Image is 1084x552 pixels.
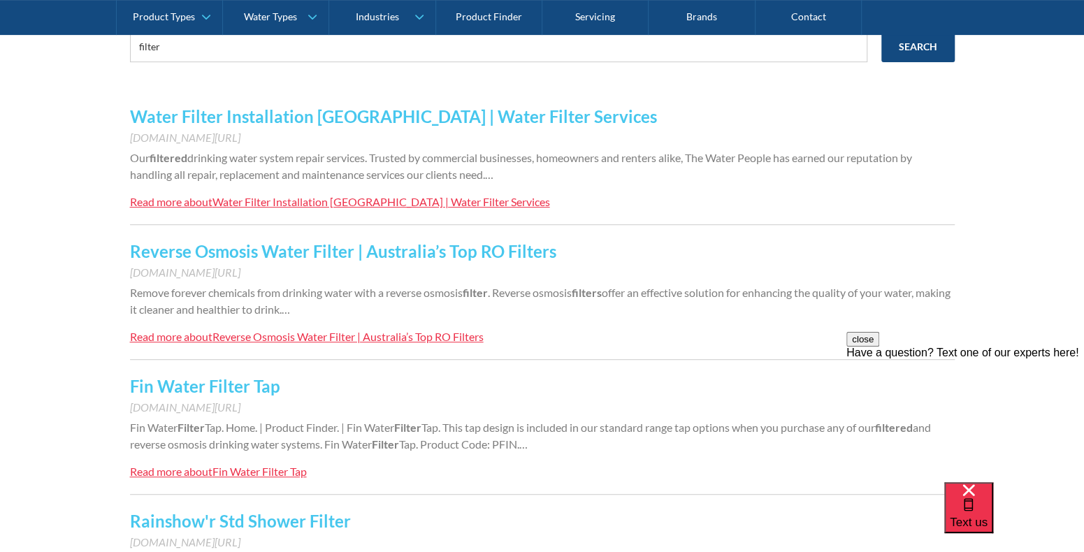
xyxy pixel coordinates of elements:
span: … [485,168,493,181]
a: Rainshow'r Std Shower Filter [130,511,351,531]
span: offer an effective solution for enhancing the quality of your water, making it cleaner and health... [130,286,951,316]
a: Reverse Osmosis Water Filter | Australia’s Top RO Filters [130,241,556,261]
span: . Reverse osmosis [488,286,572,299]
div: Read more about [130,195,212,208]
div: Read more about [130,330,212,343]
span: and reverse osmosis drinking water systems. Fin Water [130,421,931,451]
iframe: podium webchat widget prompt [846,332,1084,500]
strong: filtered [150,151,187,164]
span: Our [130,151,150,164]
div: Read more about [130,465,212,478]
div: Fin Water Filter Tap [212,465,307,478]
a: Read more aboutWater Filter Installation [GEOGRAPHIC_DATA] | Water Filter Services [130,194,550,210]
a: Fin Water Filter Tap [130,376,280,396]
div: [DOMAIN_NAME][URL] [130,534,955,551]
div: Industries [355,11,398,23]
div: Reverse Osmosis Water Filter | Australia’s Top RO Filters [212,330,484,343]
strong: Filter [372,437,399,451]
span: drinking water system repair services. Trusted by commercial businesses, homeowners and renters a... [130,151,912,181]
input: Search [881,31,955,62]
div: Product Types [133,11,195,23]
span: Tap. Product Code: PFIN. [399,437,519,451]
a: Water Filter Installation [GEOGRAPHIC_DATA] | Water Filter Services [130,106,657,126]
div: [DOMAIN_NAME][URL] [130,264,955,281]
a: Read more aboutReverse Osmosis Water Filter | Australia’s Top RO Filters [130,328,484,345]
div: Water Filter Installation [GEOGRAPHIC_DATA] | Water Filter Services [212,195,550,208]
span: Remove forever chemicals from drinking water with a reverse osmosis [130,286,463,299]
input: e.g. chilled water cooler [130,31,867,62]
span: … [519,437,528,451]
div: [DOMAIN_NAME][URL] [130,399,955,416]
span: Tap. This tap design is included in our standard range tap options when you purchase any of our [421,421,875,434]
span: … [282,303,290,316]
strong: filters [572,286,602,299]
div: [DOMAIN_NAME][URL] [130,129,955,146]
strong: Filter [394,421,421,434]
span: Tap. Home. | Product Finder. | Fin Water [205,421,394,434]
strong: filter [463,286,488,299]
strong: Filter [178,421,205,434]
a: Read more aboutFin Water Filter Tap [130,463,307,480]
iframe: podium webchat widget bubble [944,482,1084,552]
div: Water Types [244,11,297,23]
span: Fin Water [130,421,178,434]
